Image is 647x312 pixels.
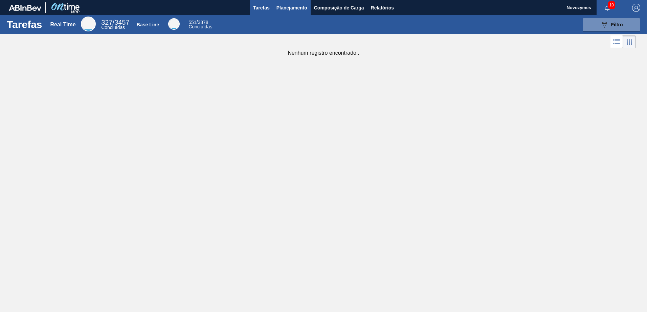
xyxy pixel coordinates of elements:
[314,4,364,12] span: Composição de Carga
[188,24,212,29] span: Concluídas
[253,4,270,12] span: Tarefas
[101,20,129,30] div: Real Time
[597,3,618,12] button: Notificações
[188,20,196,25] span: 551
[276,4,307,12] span: Planejamento
[7,21,42,28] h1: Tarefas
[188,20,212,29] div: Base Line
[623,35,636,48] div: Visão em Cards
[81,17,96,31] div: Real Time
[610,35,623,48] div: Visão em Lista
[137,22,159,27] div: Base Line
[101,19,129,26] span: / 3457
[9,5,41,11] img: TNhmsLtSVTkK8tSr43FrP2fwEKptu5GPRR3wAAAABJRU5ErkJggg==
[632,4,640,12] img: Logout
[608,1,615,9] span: 10
[101,25,125,30] span: Concluídas
[371,4,394,12] span: Relatórios
[101,19,112,26] span: 327
[50,22,75,28] div: Real Time
[168,18,180,30] div: Base Line
[611,22,623,27] span: Filtro
[583,18,640,31] button: Filtro
[188,20,208,25] span: / 3878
